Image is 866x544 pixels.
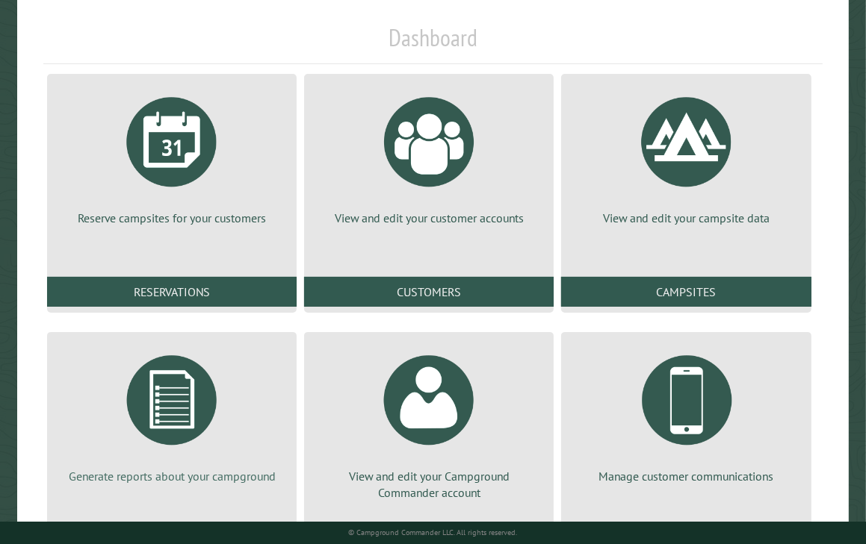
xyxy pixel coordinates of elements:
p: Generate reports about your campground [65,468,279,484]
p: Manage customer communications [579,468,793,484]
a: Customers [304,277,554,307]
a: View and edit your Campground Commander account [322,344,536,501]
a: Manage customer communications [579,344,793,484]
p: Reserve campsites for your customers [65,210,279,226]
a: View and edit your customer accounts [322,86,536,226]
a: View and edit your campsite data [579,86,793,226]
h1: Dashboard [43,23,823,64]
p: View and edit your customer accounts [322,210,536,226]
p: View and edit your Campground Commander account [322,468,536,501]
a: Generate reports about your campground [65,344,279,484]
small: © Campground Commander LLC. All rights reserved. [349,528,518,537]
p: View and edit your campsite data [579,210,793,226]
a: Campsites [561,277,811,307]
a: Reservations [47,277,297,307]
a: Reserve campsites for your customers [65,86,279,226]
